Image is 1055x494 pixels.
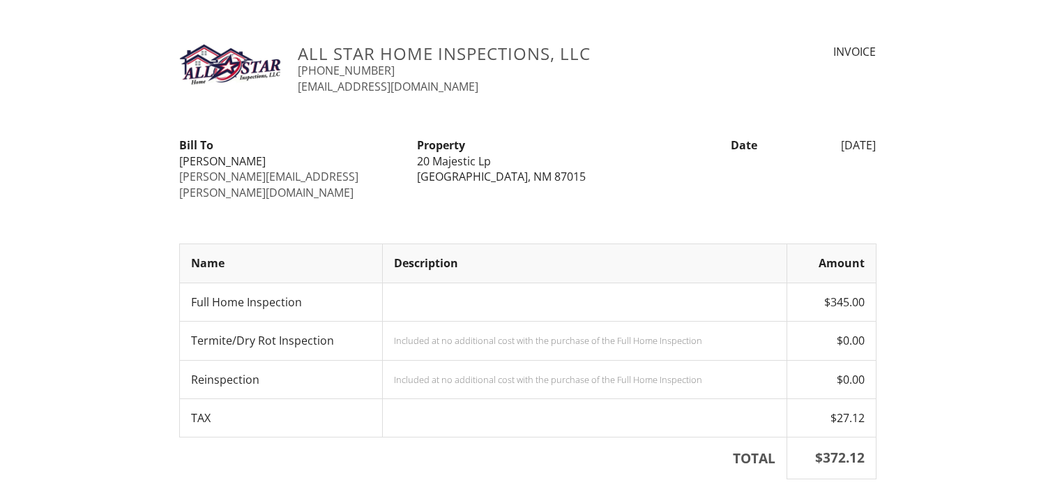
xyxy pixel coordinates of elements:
td: TAX [179,398,382,437]
a: [PERSON_NAME][EMAIL_ADDRESS][PERSON_NAME][DOMAIN_NAME] [179,169,358,200]
th: Description [382,244,787,283]
div: 20 Majestic Lp [417,154,638,169]
div: INVOICE [714,44,876,59]
th: TOTAL [179,437,787,479]
th: Amount [787,244,876,283]
span: Reinspection [191,372,259,387]
a: [PHONE_NUMBER] [298,63,395,78]
div: [PERSON_NAME] [179,154,400,169]
td: $0.00 [787,360,876,398]
span: Full Home Inspection [191,294,302,310]
div: [DATE] [766,137,885,153]
img: All_Star_Logo.jpg [179,44,282,86]
strong: Property [417,137,465,153]
th: Name [179,244,382,283]
span: Termite/Dry Rot Inspection [191,333,334,348]
td: $27.12 [787,398,876,437]
div: Included at no additional cost with the purchase of the Full Home Inspection [394,335,776,346]
div: Date [646,137,766,153]
strong: Bill To [179,137,213,153]
div: [GEOGRAPHIC_DATA], NM 87015 [417,169,638,184]
a: [EMAIL_ADDRESS][DOMAIN_NAME] [298,79,478,94]
td: $345.00 [787,283,876,321]
td: $0.00 [787,322,876,360]
h3: All Star Home Inspections, LLC [298,44,697,63]
div: Included at no additional cost with the purchase of the Full Home Inspection [394,374,776,385]
th: $372.12 [787,437,876,479]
